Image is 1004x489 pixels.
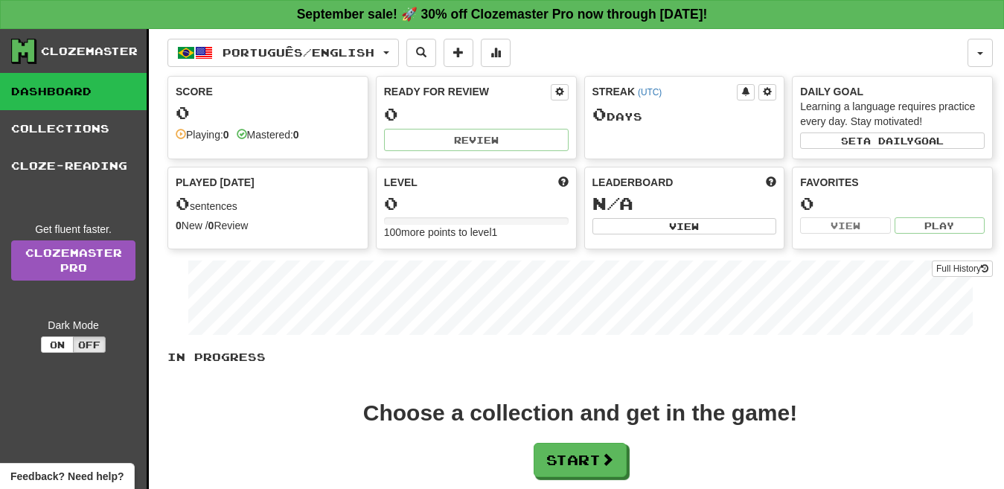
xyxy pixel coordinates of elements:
strong: 0 [223,129,229,141]
span: 0 [176,193,190,214]
span: Open feedback widget [10,469,124,484]
button: View [592,218,777,234]
button: Seta dailygoal [800,132,985,149]
div: 100 more points to level 1 [384,225,569,240]
div: Ready for Review [384,84,551,99]
span: Played [DATE] [176,175,255,190]
span: N/A [592,193,633,214]
div: 0 [384,194,569,213]
strong: 0 [176,220,182,231]
div: Day s [592,105,777,124]
div: Score [176,84,360,99]
a: (UTC) [638,87,662,98]
button: Search sentences [406,39,436,67]
div: 0 [800,194,985,213]
span: Leaderboard [592,175,674,190]
span: 0 [592,103,607,124]
strong: 0 [208,220,214,231]
button: More stats [481,39,511,67]
button: Start [534,443,627,477]
strong: September sale! 🚀 30% off Clozemaster Pro now through [DATE]! [297,7,708,22]
button: View [800,217,890,234]
a: ClozemasterPro [11,240,135,281]
button: On [41,336,74,353]
span: a daily [863,135,914,146]
div: Mastered: [237,127,299,142]
div: Clozemaster [41,44,138,59]
div: Daily Goal [800,84,985,99]
div: New / Review [176,218,360,233]
div: 0 [176,103,360,122]
div: Streak [592,84,738,99]
div: Dark Mode [11,318,135,333]
button: Play [895,217,985,234]
div: sentences [176,194,360,214]
span: This week in points, UTC [766,175,776,190]
p: In Progress [167,350,993,365]
div: 0 [384,105,569,124]
div: Favorites [800,175,985,190]
button: Português/English [167,39,399,67]
div: Learning a language requires practice every day. Stay motivated! [800,99,985,129]
span: Level [384,175,418,190]
button: Review [384,129,569,151]
strong: 0 [293,129,299,141]
div: Choose a collection and get in the game! [363,402,797,424]
span: Português / English [223,46,374,59]
button: Add sentence to collection [444,39,473,67]
div: Playing: [176,127,229,142]
button: Off [73,336,106,353]
div: Get fluent faster. [11,222,135,237]
span: Score more points to level up [558,175,569,190]
button: Full History [932,261,993,277]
